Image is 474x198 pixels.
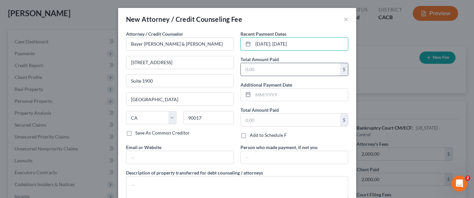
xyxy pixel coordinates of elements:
[250,132,287,139] label: Add to Schedule F
[240,144,318,151] label: Person who made payment, if not you
[126,144,161,151] label: Email or Website
[240,56,279,63] label: Total Amount Paid
[240,30,286,37] label: Recent Payment Dates
[126,15,140,23] span: New
[344,15,348,23] button: ×
[135,130,190,136] label: Save As Common Creditor
[126,169,263,176] label: Description of property transferred for debt counseling / attorneys
[126,75,234,87] input: Apt, Suite, etc...
[126,151,234,164] input: --
[465,176,470,181] span: 2
[340,114,348,126] div: $
[240,81,292,88] label: Additional Payment Date
[240,106,279,113] label: Total Amount Paid
[241,63,340,76] input: 0.00
[452,176,467,191] iframe: Intercom live chat
[126,37,234,51] input: Search creditor by name...
[253,38,348,50] input: MM/YYYY
[126,56,234,69] input: Enter address...
[253,89,348,101] input: MM/YYYY
[126,31,183,37] span: Attorney / Credit Counselor
[340,63,348,76] div: $
[142,15,242,23] span: Attorney / Credit Counseling Fee
[241,151,348,164] input: --
[241,114,340,126] input: 0.00
[126,93,234,105] input: Enter city...
[183,111,234,124] input: Enter zip...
